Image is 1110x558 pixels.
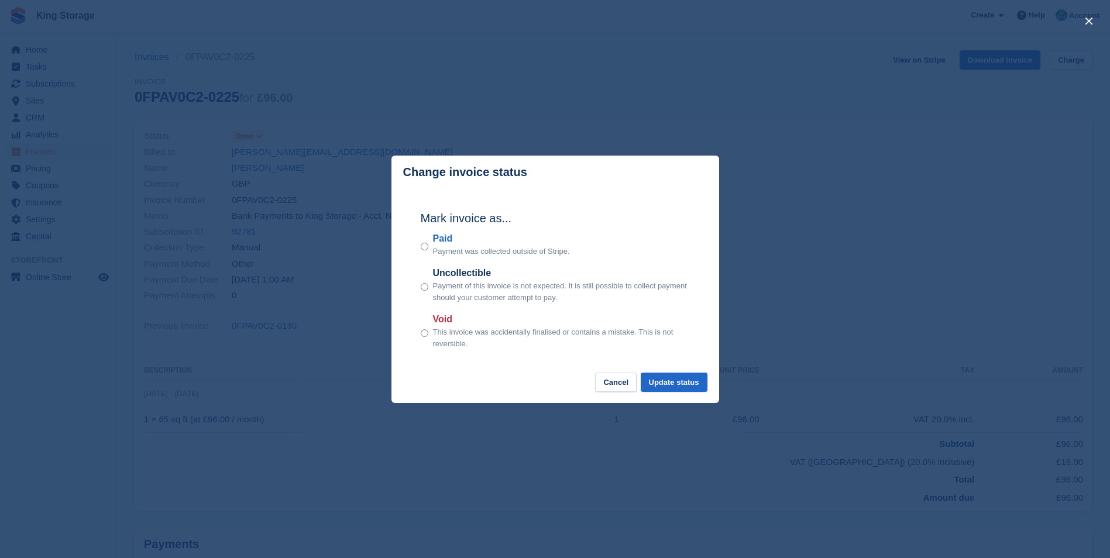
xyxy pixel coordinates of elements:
button: Cancel [595,373,637,392]
p: Change invoice status [403,166,527,179]
button: Update status [641,373,707,392]
button: close [1080,12,1098,30]
label: Paid [433,232,570,246]
label: Uncollectible [433,266,690,280]
p: Payment was collected outside of Stripe. [433,246,570,257]
h2: Mark invoice as... [421,209,690,227]
p: This invoice was accidentally finalised or contains a mistake. This is not reversible. [433,326,690,349]
p: Payment of this invoice is not expected. It is still possible to collect payment should your cust... [433,280,690,303]
label: Void [433,312,690,326]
